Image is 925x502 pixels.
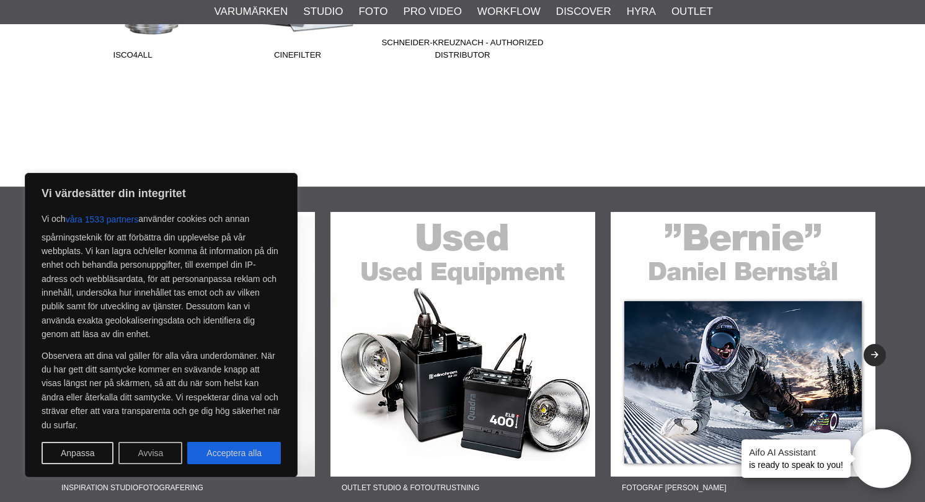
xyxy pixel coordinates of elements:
div: Vi värdesätter din integritet [25,173,298,477]
a: Annons:22-04F banner-sidfot-bernie.jpgFotograf [PERSON_NAME] [611,212,875,499]
a: Hyra [627,4,656,20]
div: is ready to speak to you! [741,439,851,478]
a: Studio [303,4,343,20]
a: Workflow [477,4,541,20]
a: Varumärken [215,4,288,20]
span: Cinefilter [215,49,380,66]
p: Observera att dina val gäller för alla våra underdomäner. När du har gett ditt samtycke kommer en... [42,349,281,432]
img: Annons:22-04F banner-sidfot-bernie.jpg [611,212,875,477]
span: ISCO4All [50,49,215,66]
span: Inspiration Studiofotografering [50,477,215,499]
button: våra 1533 partners [66,208,139,231]
button: Acceptera alla [187,442,281,464]
button: Next [864,344,886,366]
button: Anpassa [42,442,113,464]
a: Outlet [671,4,713,20]
h4: Aifo AI Assistant [749,446,843,459]
a: Pro Video [403,4,461,20]
a: Discover [556,4,611,20]
span: Schneider-Kreuznach - Authorized Distributor [380,37,545,66]
span: Outlet Studio & Fotoutrustning [330,477,490,499]
p: Vi värdesätter din integritet [42,186,281,201]
a: Annons:22-03F banner-sidfot-used.jpgOutlet Studio & Fotoutrustning [330,212,595,499]
img: Annons:22-03F banner-sidfot-used.jpg [330,212,595,477]
span: Fotograf [PERSON_NAME] [611,477,737,499]
a: Foto [358,4,387,20]
p: Vi och använder cookies och annan spårningsteknik för att förbättra din upplevelse på vår webbpla... [42,208,281,341]
button: Avvisa [118,442,182,464]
